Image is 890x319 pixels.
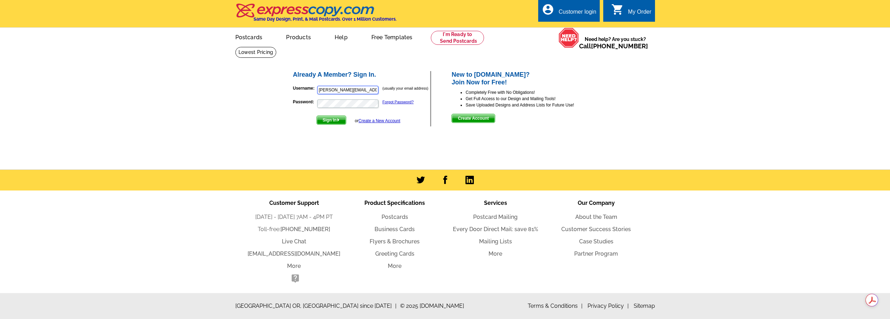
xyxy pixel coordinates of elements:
a: Free Templates [360,28,424,45]
div: or [355,118,400,124]
a: [PHONE_NUMBER] [280,226,330,233]
span: Our Company [578,200,615,206]
span: [GEOGRAPHIC_DATA] OR, [GEOGRAPHIC_DATA] since [DATE] [235,302,397,310]
a: Partner Program [574,250,618,257]
a: Create a New Account [358,118,400,123]
li: Completely Free with No Obligations! [465,89,598,96]
h2: New to [DOMAIN_NAME]? Join Now for Free! [451,71,598,86]
a: Greeting Cards [375,250,414,257]
span: Sign In [317,116,346,124]
span: Create Account [452,114,494,123]
li: [DATE] - [DATE] 7AM - 4PM PT [244,213,344,221]
span: Services [484,200,507,206]
a: Forgot Password? [383,100,414,104]
h2: Already A Member? Sign In. [293,71,430,79]
label: Username: [293,85,316,91]
a: Terms & Conditions [528,303,583,309]
a: Customer Success Stories [561,226,631,233]
li: Save Uploaded Designs and Address Lists for Future Use! [465,102,598,108]
a: Mailing Lists [479,238,512,245]
a: Postcards [224,28,274,45]
label: Password: [293,99,316,105]
small: (usually your email address) [383,86,428,90]
a: More [489,250,502,257]
span: Call [579,42,648,50]
a: Live Chat [282,238,306,245]
img: button-next-arrow-white.png [337,118,340,122]
a: More [287,263,301,269]
a: account_circle Customer login [542,8,596,16]
span: Need help? Are you stuck? [579,36,652,50]
i: account_circle [542,3,554,16]
div: My Order [628,9,652,19]
li: Toll-free: [244,225,344,234]
a: Flyers & Brochures [370,238,420,245]
a: Case Studies [579,238,613,245]
span: Product Specifications [364,200,425,206]
a: More [388,263,401,269]
button: Sign In [316,116,346,125]
a: Postcard Mailing [473,214,518,220]
a: Every Door Direct Mail: save 81% [453,226,538,233]
img: help [558,28,579,48]
span: Customer Support [269,200,319,206]
a: About the Team [575,214,617,220]
a: Help [323,28,359,45]
li: Get Full Access to our Design and Mailing Tools! [465,96,598,102]
button: Create Account [451,114,495,123]
a: shopping_cart My Order [611,8,652,16]
span: © 2025 [DOMAIN_NAME] [400,302,464,310]
a: Privacy Policy [588,303,629,309]
h4: Same Day Design, Print, & Mail Postcards. Over 1 Million Customers. [254,16,397,22]
a: Products [275,28,322,45]
i: shopping_cart [611,3,624,16]
a: Same Day Design, Print, & Mail Postcards. Over 1 Million Customers. [235,8,397,22]
div: Customer login [558,9,596,19]
a: [PHONE_NUMBER] [591,42,648,50]
a: Business Cards [375,226,415,233]
a: [EMAIL_ADDRESS][DOMAIN_NAME] [248,250,340,257]
a: Sitemap [634,303,655,309]
a: Postcards [382,214,408,220]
